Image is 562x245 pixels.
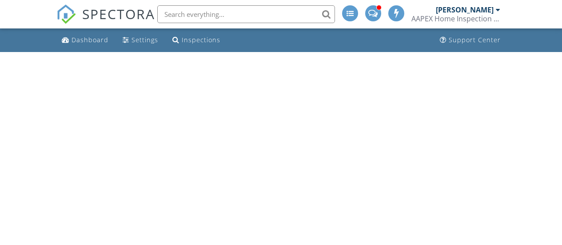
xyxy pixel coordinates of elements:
div: [PERSON_NAME] [436,5,494,14]
a: Support Center [436,32,504,48]
div: Inspections [182,36,220,44]
a: Settings [119,32,162,48]
span: SPECTORA [82,4,155,23]
img: The Best Home Inspection Software - Spectora [56,4,76,24]
input: Search everything... [157,5,335,23]
div: Settings [132,36,158,44]
div: AAPEX Home Inspection Services [411,14,500,23]
div: Dashboard [72,36,108,44]
a: SPECTORA [56,12,155,31]
a: Inspections [169,32,224,48]
div: Support Center [449,36,501,44]
a: Dashboard [58,32,112,48]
